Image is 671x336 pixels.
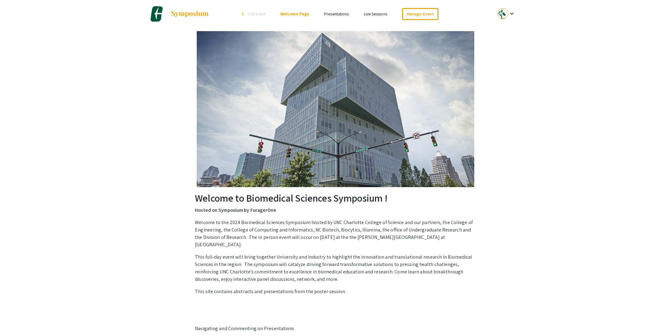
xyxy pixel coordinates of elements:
a: Presentations [324,11,349,17]
img: Symposium by ForagerOne [171,10,209,18]
a: Biomedical Sciences Symposium [149,6,209,22]
p: Hosted on Symposium by ForagerOne [195,207,476,214]
p: This full-day event will bring together University and Industry to highlight the innovation and t... [195,253,476,283]
h2: Welcome to Biomedical Sciences Symposium ! [195,192,476,204]
p: Welcome to the 2024 Biomedical Sciences Symposium hosted by UNC Charlotte College of Science and ... [195,219,476,248]
img: Biomedical Sciences Symposium [149,6,164,22]
a: Live Sessions [364,11,387,17]
span: Exit Event [249,11,266,17]
img: Biomedical Sciences Symposium [197,31,474,187]
p: This site contains abstracts and presentations from the poster session. [195,288,476,295]
button: Expand account dropdown [491,7,522,21]
a: Manage Event [402,8,438,20]
p: Navigating and Commenting on Presentations [195,325,476,332]
div: arrow_back_ios [242,12,245,16]
mat-icon: Expand account dropdown [508,10,516,17]
iframe: Chat [5,308,26,331]
a: Welcome Page [280,11,309,17]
